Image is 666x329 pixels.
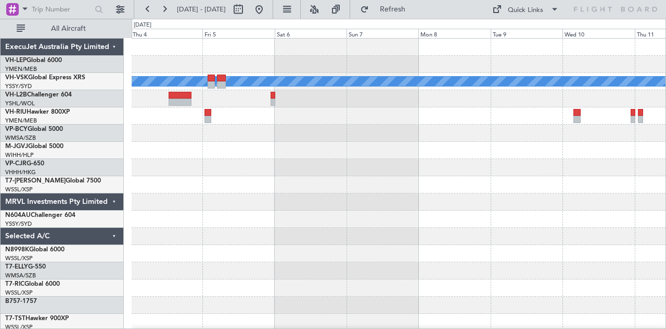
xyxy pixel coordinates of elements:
[371,6,415,13] span: Refresh
[5,117,37,125] a: YMEN/MEB
[5,151,34,159] a: WIHH/HLP
[5,126,63,132] a: VP-BCYGlobal 5000
[5,143,63,150] a: M-JGVJGlobal 5000
[5,57,27,64] span: VH-LEP
[5,161,44,167] a: VP-CJRG-650
[202,29,274,38] div: Fri 5
[5,178,101,184] a: T7-[PERSON_NAME]Global 7500
[177,5,226,14] span: [DATE] - [DATE]
[5,247,29,253] span: N8998K
[5,126,28,132] span: VP-BCY
[5,109,70,115] a: VH-RIUHawker 800XP
[5,92,72,98] a: VH-L2BChallenger 604
[347,29,418,38] div: Sun 7
[5,168,36,176] a: VHHH/HKG
[5,298,37,304] a: B757-1757
[562,29,634,38] div: Wed 10
[5,109,27,115] span: VH-RIU
[134,21,151,30] div: [DATE]
[5,264,28,270] span: T7-ELLY
[5,220,32,228] a: YSSY/SYD
[5,315,25,322] span: T7-TST
[491,29,562,38] div: Tue 9
[5,92,27,98] span: VH-L2B
[487,1,564,18] button: Quick Links
[5,57,62,64] a: VH-LEPGlobal 6000
[11,20,113,37] button: All Aircraft
[27,25,110,32] span: All Aircraft
[5,161,27,167] span: VP-CJR
[131,29,202,38] div: Thu 4
[5,298,26,304] span: B757-1
[5,143,28,150] span: M-JGVJ
[5,134,36,142] a: WMSA/SZB
[5,212,31,218] span: N604AU
[5,289,33,297] a: WSSL/XSP
[5,247,65,253] a: N8998KGlobal 6000
[5,82,32,90] a: YSSY/SYD
[32,2,92,17] input: Trip Number
[5,75,85,81] a: VH-VSKGlobal Express XRS
[5,178,66,184] span: T7-[PERSON_NAME]
[5,272,36,279] a: WMSA/SZB
[5,315,69,322] a: T7-TSTHawker 900XP
[508,5,543,16] div: Quick Links
[355,1,418,18] button: Refresh
[5,212,75,218] a: N604AUChallenger 604
[5,281,60,287] a: T7-RICGlobal 6000
[5,75,28,81] span: VH-VSK
[5,100,35,107] a: YSHL/WOL
[5,65,37,73] a: YMEN/MEB
[5,264,46,270] a: T7-ELLYG-550
[5,186,33,193] a: WSSL/XSP
[5,254,33,262] a: WSSL/XSP
[5,281,24,287] span: T7-RIC
[418,29,490,38] div: Mon 8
